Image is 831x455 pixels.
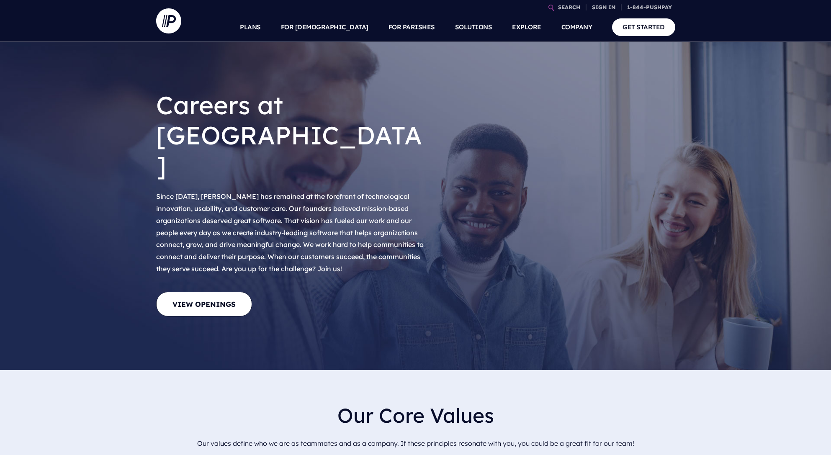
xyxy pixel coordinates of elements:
a: PLANS [240,13,261,42]
span: Since [DATE], [PERSON_NAME] has remained at the forefront of technological innovation, usability,... [156,192,424,273]
a: FOR PARISHES [388,13,435,42]
a: EXPLORE [512,13,541,42]
a: GET STARTED [612,18,675,36]
h2: Our Core Values [163,397,669,434]
h1: Careers at [GEOGRAPHIC_DATA] [156,83,428,187]
a: View Openings [156,292,252,316]
a: FOR [DEMOGRAPHIC_DATA] [281,13,368,42]
p: Our values define who we are as teammates and as a company. If these principles resonate with you... [163,434,669,453]
a: COMPANY [561,13,592,42]
a: SOLUTIONS [455,13,492,42]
